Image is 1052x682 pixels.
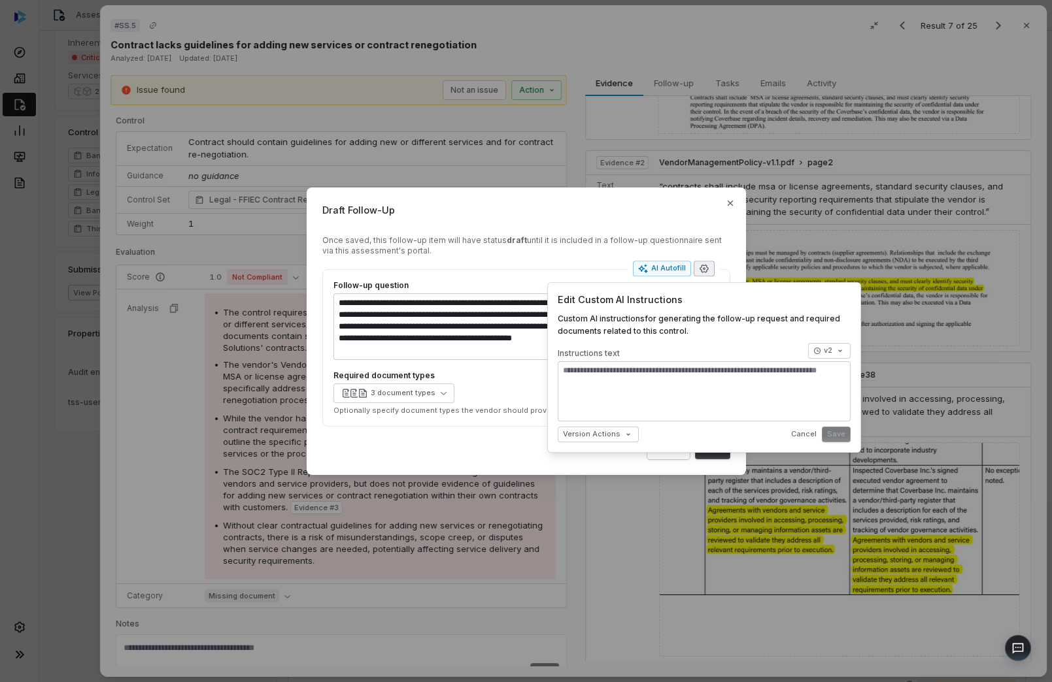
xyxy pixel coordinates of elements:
label: Required document types [333,370,719,381]
button: AI Autofill [633,261,691,276]
span: Version Actions [563,429,620,439]
strong: draft [507,235,527,245]
p: Optionally specify document types the vendor should provide with their response [333,406,719,415]
div: 3 document types [371,388,435,398]
span: Draft Follow-Up [322,203,730,217]
div: Once saved, this follow-up item will have status until it is included in a follow-up questionnair... [322,235,730,256]
button: Cancel [787,423,821,446]
span: Edit Custom AI Instructions [558,294,683,305]
span: Instructions text [558,348,620,359]
label: Follow-up question [333,280,719,291]
button: v2 [808,343,851,359]
div: AI Autofill [638,263,686,274]
label: Custom AI instructions for generating the follow-up request and required documents related to thi... [558,314,840,336]
button: Version Actions [558,427,639,442]
span: v2 [824,346,832,355]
